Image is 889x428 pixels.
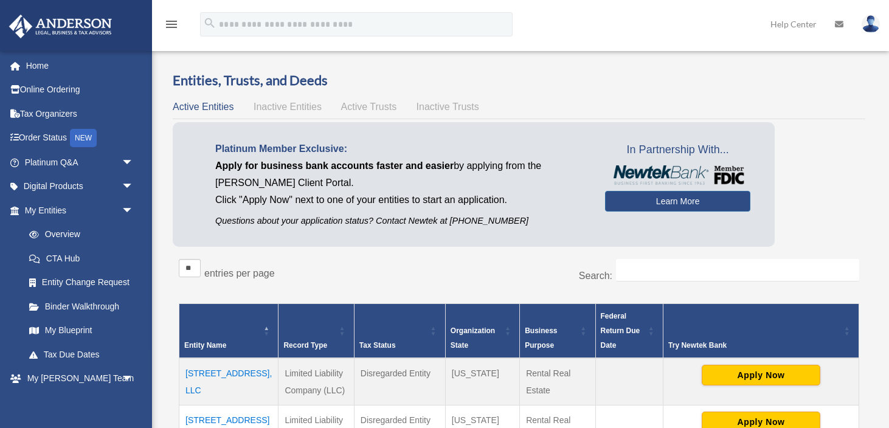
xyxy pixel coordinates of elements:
[278,304,354,359] th: Record Type: Activate to sort
[451,326,495,350] span: Organization State
[179,304,278,359] th: Entity Name: Activate to invert sorting
[579,271,612,281] label: Search:
[520,358,595,406] td: Rental Real Estate
[17,246,146,271] a: CTA Hub
[9,78,152,102] a: Online Ordering
[122,198,146,223] span: arrow_drop_down
[215,213,587,229] p: Questions about your application status? Contact Newtek at [PHONE_NUMBER]
[17,319,146,343] a: My Blueprint
[9,198,146,223] a: My Entitiesarrow_drop_down
[17,223,140,247] a: Overview
[445,304,519,359] th: Organization State: Activate to sort
[525,326,557,350] span: Business Purpose
[204,268,275,278] label: entries per page
[215,192,587,209] p: Click "Apply Now" next to one of your entities to start an application.
[341,102,397,112] span: Active Trusts
[215,157,587,192] p: by applying from the [PERSON_NAME] Client Portal.
[611,165,744,185] img: NewtekBankLogoSM.png
[605,140,750,160] span: In Partnership With...
[122,174,146,199] span: arrow_drop_down
[702,365,820,385] button: Apply Now
[254,102,322,112] span: Inactive Entities
[173,102,233,112] span: Active Entities
[70,129,97,147] div: NEW
[9,174,152,199] a: Digital Productsarrow_drop_down
[9,150,152,174] a: Platinum Q&Aarrow_drop_down
[122,367,146,392] span: arrow_drop_down
[417,102,479,112] span: Inactive Trusts
[5,15,116,38] img: Anderson Advisors Platinum Portal
[203,16,216,30] i: search
[520,304,595,359] th: Business Purpose: Activate to sort
[601,312,640,350] span: Federal Return Due Date
[668,338,840,353] div: Try Newtek Bank
[9,102,152,126] a: Tax Organizers
[164,21,179,32] a: menu
[445,358,519,406] td: [US_STATE]
[663,304,859,359] th: Try Newtek Bank : Activate to sort
[595,304,663,359] th: Federal Return Due Date: Activate to sort
[605,191,750,212] a: Learn More
[215,160,454,171] span: Apply for business bank accounts faster and easier
[215,140,587,157] p: Platinum Member Exclusive:
[9,367,152,391] a: My [PERSON_NAME] Teamarrow_drop_down
[283,341,327,350] span: Record Type
[354,358,445,406] td: Disregarded Entity
[17,342,146,367] a: Tax Due Dates
[164,17,179,32] i: menu
[173,71,865,90] h3: Entities, Trusts, and Deeds
[354,304,445,359] th: Tax Status: Activate to sort
[359,341,396,350] span: Tax Status
[184,341,226,350] span: Entity Name
[9,53,152,78] a: Home
[17,271,146,295] a: Entity Change Request
[179,358,278,406] td: [STREET_ADDRESS], LLC
[9,126,152,151] a: Order StatusNEW
[122,150,146,175] span: arrow_drop_down
[278,358,354,406] td: Limited Liability Company (LLC)
[862,15,880,33] img: User Pic
[17,294,146,319] a: Binder Walkthrough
